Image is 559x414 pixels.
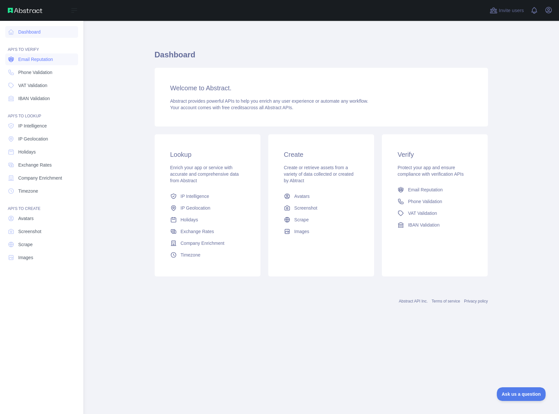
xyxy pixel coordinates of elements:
[488,5,525,16] button: Invite users
[170,150,245,159] h3: Lookup
[18,215,34,222] span: Avatars
[398,150,472,159] h3: Verify
[294,228,309,235] span: Images
[18,123,47,129] span: IP Intelligence
[18,254,33,261] span: Images
[18,82,47,89] span: VAT Validation
[281,226,361,237] a: Images
[155,50,488,65] h1: Dashboard
[281,214,361,226] a: Scrape
[497,387,546,401] iframe: Toggle Customer Support
[395,219,475,231] a: IBAN Validation
[5,133,78,145] a: IP Geolocation
[18,56,53,63] span: Email Reputation
[168,214,247,226] a: Holidays
[5,198,78,211] div: API'S TO CREATE
[408,210,437,216] span: VAT Validation
[294,193,310,200] span: Avatars
[168,237,247,249] a: Company Enrichment
[18,175,62,181] span: Company Enrichment
[8,8,42,13] img: Abstract API
[499,7,524,14] span: Invite users
[18,188,38,194] span: Timezone
[5,239,78,250] a: Scrape
[281,202,361,214] a: Screenshot
[5,226,78,237] a: Screenshot
[222,105,245,110] span: free credits
[281,190,361,202] a: Avatars
[464,299,488,303] a: Privacy policy
[5,53,78,65] a: Email Reputation
[18,228,41,235] span: Screenshot
[18,149,36,155] span: Holidays
[181,252,201,258] span: Timezone
[170,83,472,93] h3: Welcome to Abstract.
[399,299,428,303] a: Abstract API Inc.
[284,165,354,183] span: Create or retrieve assets from a variety of data collected or created by Abtract
[170,165,239,183] span: Enrich your app or service with accurate and comprehensive data from Abstract
[168,226,247,237] a: Exchange Rates
[432,299,460,303] a: Terms of service
[168,202,247,214] a: IP Geolocation
[5,185,78,197] a: Timezone
[5,159,78,171] a: Exchange Rates
[294,216,309,223] span: Scrape
[181,205,211,211] span: IP Geolocation
[5,120,78,132] a: IP Intelligence
[5,106,78,119] div: API'S TO LOOKUP
[5,252,78,263] a: Images
[181,228,214,235] span: Exchange Rates
[408,186,443,193] span: Email Reputation
[5,67,78,78] a: Phone Validation
[181,240,225,246] span: Company Enrichment
[5,39,78,52] div: API'S TO VERIFY
[18,162,52,168] span: Exchange Rates
[5,146,78,158] a: Holidays
[5,80,78,91] a: VAT Validation
[284,150,358,159] h3: Create
[168,190,247,202] a: IP Intelligence
[18,69,52,76] span: Phone Validation
[408,198,442,205] span: Phone Validation
[5,26,78,38] a: Dashboard
[5,172,78,184] a: Company Enrichment
[170,105,293,110] span: Your account comes with across all Abstract APIs.
[294,205,317,211] span: Screenshot
[395,207,475,219] a: VAT Validation
[181,216,198,223] span: Holidays
[168,249,247,261] a: Timezone
[395,196,475,207] a: Phone Validation
[18,95,50,102] span: IBAN Validation
[18,136,48,142] span: IP Geolocation
[408,222,440,228] span: IBAN Validation
[181,193,209,200] span: IP Intelligence
[5,213,78,224] a: Avatars
[170,98,369,104] span: Abstract provides powerful APIs to help you enrich any user experience or automate any workflow.
[395,184,475,196] a: Email Reputation
[398,165,464,177] span: Protect your app and ensure compliance with verification APIs
[18,241,33,248] span: Scrape
[5,93,78,104] a: IBAN Validation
